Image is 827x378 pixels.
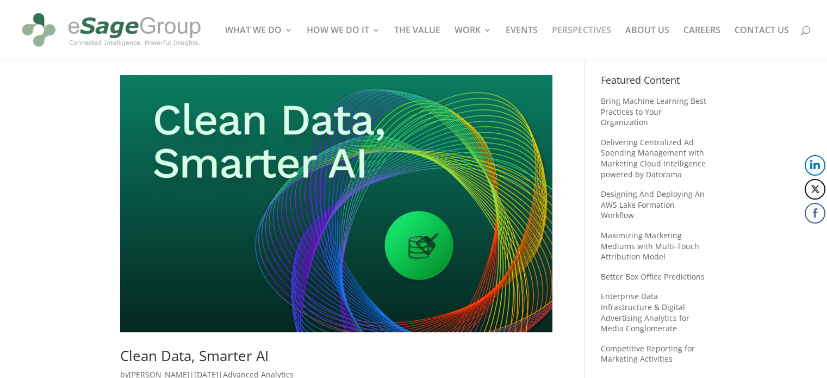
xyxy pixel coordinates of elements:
[601,343,695,364] a: Competitive Reporting for Marketing Activities
[805,203,825,224] button: Facebook Share
[683,26,720,60] a: CAREERS
[601,96,706,127] a: Bring Machine Learning Best Practices to Your Organization
[120,75,552,332] img: Clean Data, Smarter AI
[601,230,699,262] a: Maximizing Marketing Mediums with Multi-Touch Attribution Model
[625,26,669,60] a: ABOUT US
[601,189,705,220] a: Designing And Deploying An AWS Lake Formation Workflow
[225,26,293,60] a: WHAT WE DO
[735,26,789,60] a: CONTACT US
[601,137,706,179] a: Delivering Centralized Ad Spending Management with Marketing Cloud Intelligence powered by Datorama
[552,26,611,60] a: PERSPECTIVES
[805,179,825,200] button: Twitter Share
[307,26,380,60] a: HOW WE DO IT
[506,26,538,60] a: EVENTS
[601,75,707,90] h4: Featured Content
[601,291,689,333] a: Enterprise Data Infrastructure & Digital Advertising Analytics for Media Conglomerate
[455,26,492,60] a: WORK
[394,26,440,60] a: THE VALUE
[601,271,705,282] a: Better Box Office Predictions
[805,155,825,176] button: LinkedIn Share
[120,346,269,365] a: Clean Data, Smarter AI
[18,4,204,55] img: eSage Group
